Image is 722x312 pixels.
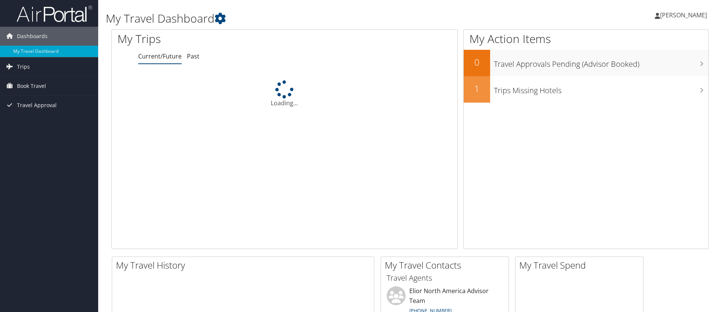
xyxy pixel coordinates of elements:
span: Travel Approval [17,96,57,115]
h3: Trips Missing Hotels [494,81,708,96]
h2: 1 [464,82,490,95]
span: Trips [17,57,30,76]
a: [PERSON_NAME] [655,4,714,26]
div: Loading... [112,80,457,108]
a: 1Trips Missing Hotels [464,76,708,103]
h1: My Action Items [464,31,708,47]
h2: 0 [464,56,490,69]
a: Current/Future [138,52,182,60]
h3: Travel Agents [387,273,503,283]
h2: My Travel Contacts [385,259,509,272]
span: [PERSON_NAME] [660,11,707,19]
img: airportal-logo.png [17,5,92,23]
h2: My Travel History [116,259,374,272]
h1: My Travel Dashboard [106,11,512,26]
h2: My Travel Spend [519,259,643,272]
span: Dashboards [17,27,48,46]
span: Book Travel [17,77,46,95]
a: Past [187,52,199,60]
h3: Travel Approvals Pending (Advisor Booked) [494,55,708,69]
a: 0Travel Approvals Pending (Advisor Booked) [464,50,708,76]
h1: My Trips [117,31,308,47]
